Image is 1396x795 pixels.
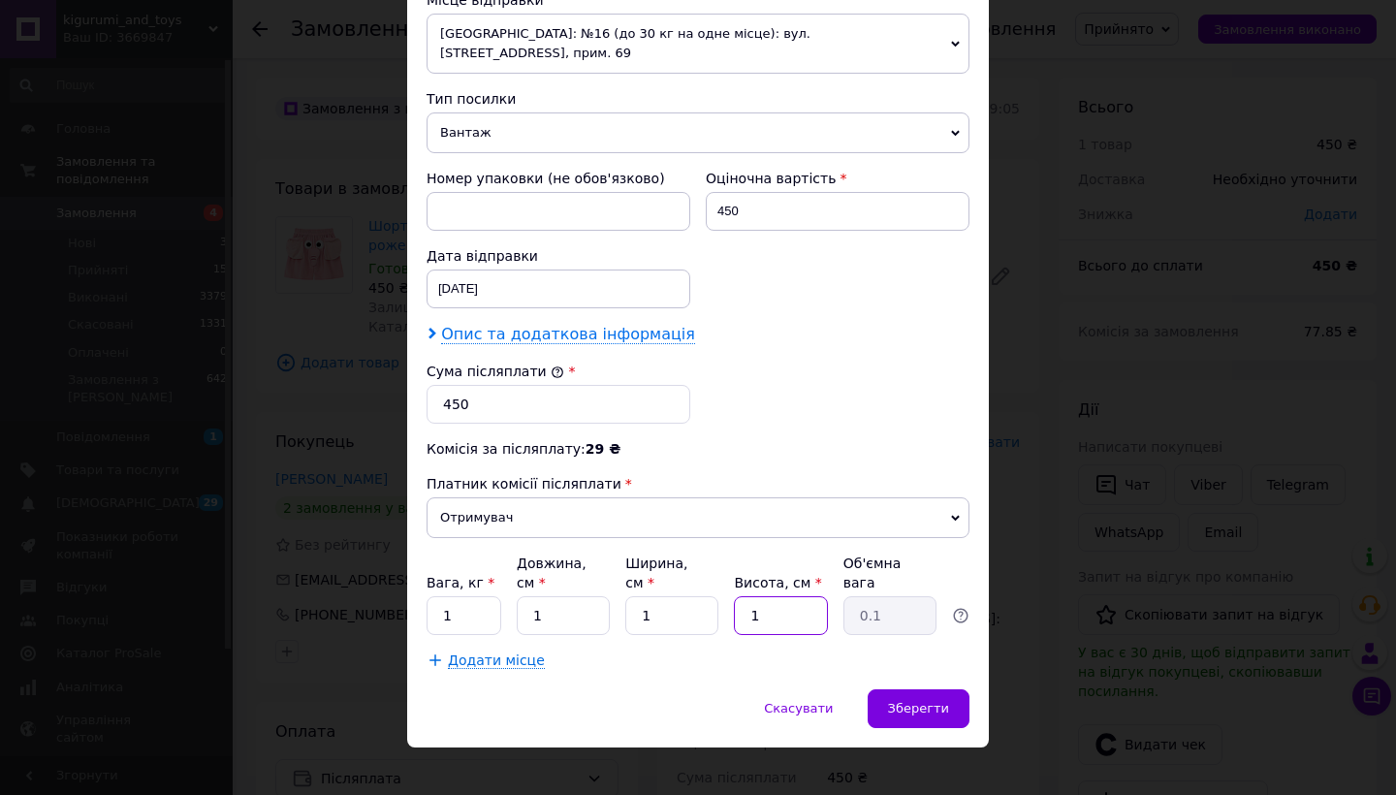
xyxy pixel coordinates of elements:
label: Вага, кг [427,575,494,590]
span: Вантаж [427,112,969,153]
span: Отримувач [427,497,969,538]
span: Скасувати [764,701,833,715]
label: Сума післяплати [427,364,564,379]
div: Комісія за післяплату: [427,439,969,459]
span: [GEOGRAPHIC_DATA]: №16 (до 30 кг на одне місце): вул. [STREET_ADDRESS], прим. 69 [427,14,969,74]
div: Об'ємна вага [843,554,936,592]
div: Дата відправки [427,246,690,266]
div: Номер упаковки (не обов'язково) [427,169,690,188]
span: 29 ₴ [586,441,620,457]
span: Тип посилки [427,91,516,107]
span: Платник комісії післяплати [427,476,621,492]
label: Ширина, см [625,556,687,590]
span: Опис та додаткова інформація [441,325,695,344]
label: Висота, см [734,575,821,590]
div: Оціночна вартість [706,169,969,188]
span: Додати місце [448,652,545,669]
label: Довжина, см [517,556,587,590]
span: Зберегти [888,701,949,715]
